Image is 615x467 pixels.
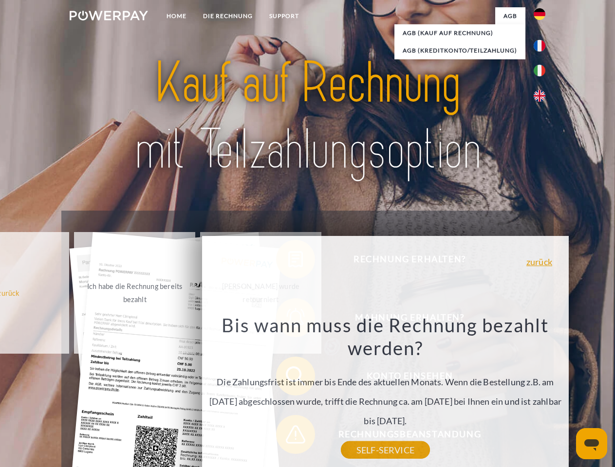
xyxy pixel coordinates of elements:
a: SELF-SERVICE [341,441,430,459]
a: SUPPORT [261,7,307,25]
div: Die Zahlungsfrist ist immer bis Ende des aktuellen Monats. Wenn die Bestellung z.B. am [DATE] abg... [208,313,563,450]
a: AGB (Kauf auf Rechnung) [394,24,525,42]
div: Ich habe die Rechnung bereits bezahlt [80,280,189,306]
img: title-powerpay_de.svg [93,47,522,186]
h3: Bis wann muss die Rechnung bezahlt werden? [208,313,563,360]
img: de [534,8,545,20]
img: logo-powerpay-white.svg [70,11,148,20]
img: en [534,90,545,102]
a: Home [158,7,195,25]
img: fr [534,40,545,52]
iframe: Schaltfläche zum Öffnen des Messaging-Fensters [576,428,607,459]
img: it [534,65,545,76]
a: zurück [526,257,552,266]
a: agb [495,7,525,25]
a: AGB (Kreditkonto/Teilzahlung) [394,42,525,59]
a: DIE RECHNUNG [195,7,261,25]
